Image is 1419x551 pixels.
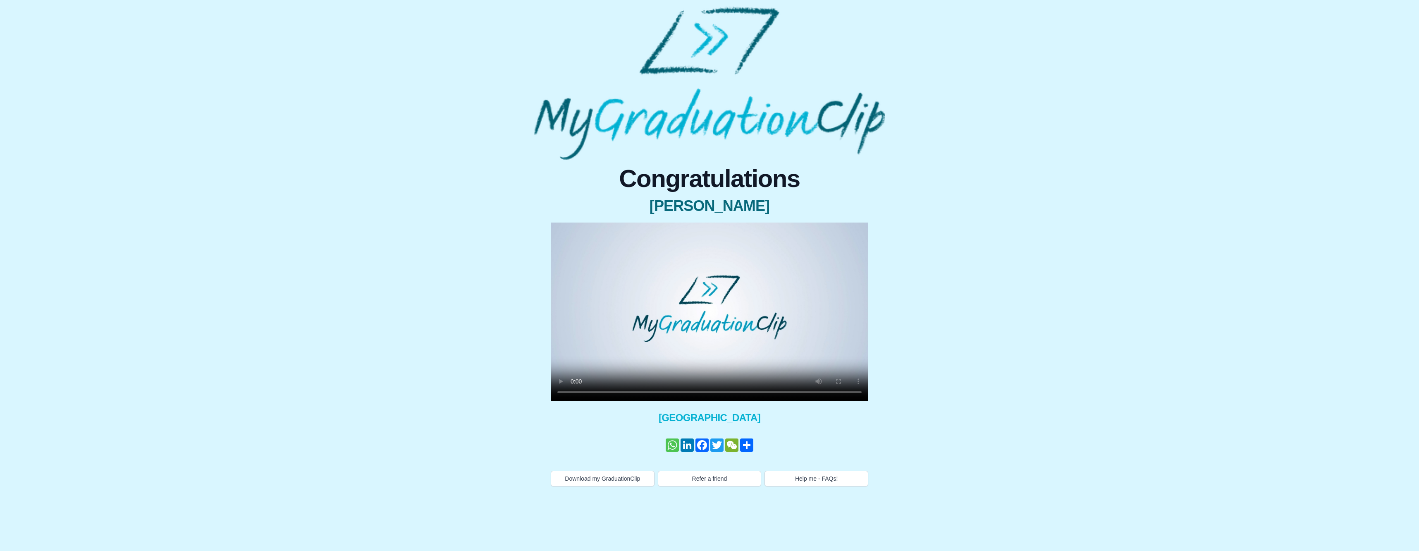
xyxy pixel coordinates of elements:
button: Help me - FAQs! [764,471,868,486]
a: Twitter [709,438,724,452]
a: Facebook [695,438,709,452]
img: MyGraduationClip [534,7,885,160]
span: [PERSON_NAME] [551,198,868,214]
span: Congratulations [551,166,868,191]
a: WhatsApp [665,438,680,452]
a: WeChat [724,438,739,452]
a: LinkedIn [680,438,695,452]
button: Refer a friend [658,471,762,486]
span: [GEOGRAPHIC_DATA] [551,411,868,424]
button: Download my GraduationClip [551,471,655,486]
a: Share [739,438,754,452]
